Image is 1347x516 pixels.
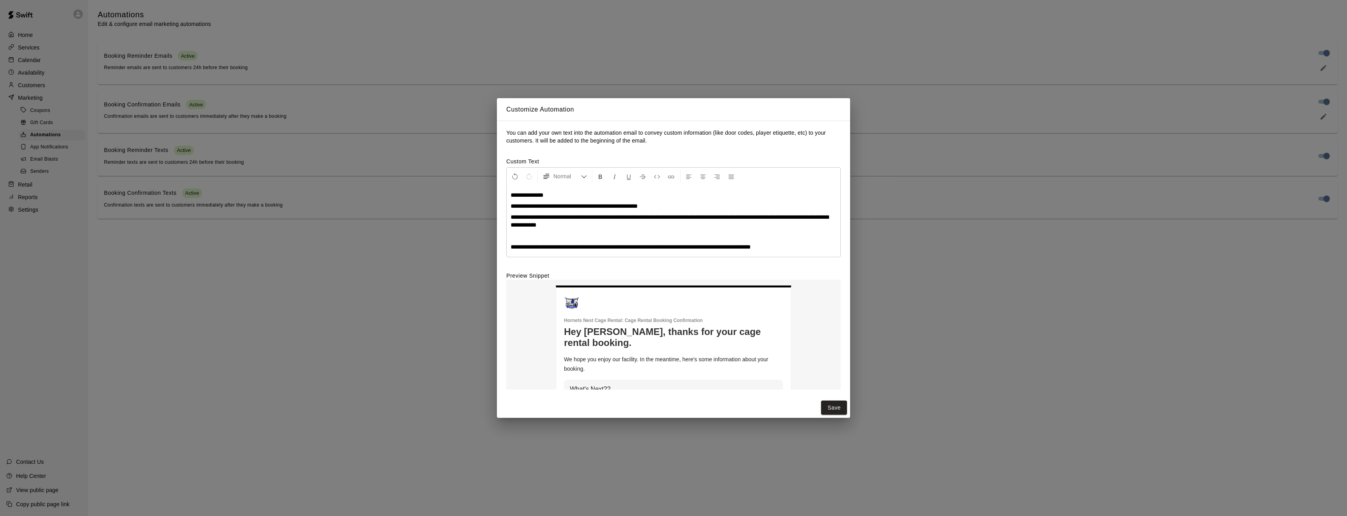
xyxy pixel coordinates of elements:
[664,169,678,183] button: Insert Link
[594,169,607,183] button: Format Bold
[506,157,841,165] label: Custom Text
[564,295,580,311] img: Hornets Nest Cage Rental
[553,172,581,180] span: Normal
[608,169,621,183] button: Format Italics
[508,169,522,183] button: Undo
[522,169,536,183] button: Redo
[650,169,664,183] button: Insert Code
[564,355,783,373] p: We hope you enjoy our facility. In the meantime, here's some information about your booking.
[682,169,695,183] button: Left Align
[497,98,850,121] h2: Customize Automation
[570,386,611,392] span: What's Next??
[564,326,783,348] h1: Hey [PERSON_NAME], thanks for your cage rental booking.
[710,169,724,183] button: Right Align
[564,317,783,324] p: Hornets Nest Cage Rental : Cage Rental Booking Confirmation
[696,169,710,183] button: Center Align
[725,169,738,183] button: Justify Align
[539,169,590,183] button: Formatting Options
[506,272,841,280] label: Preview Snippet
[636,169,650,183] button: Format Strikethrough
[622,169,635,183] button: Format Underline
[821,401,847,415] button: Save
[506,129,841,145] p: You can add your own text into the automation email to convey custom information (like door codes...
